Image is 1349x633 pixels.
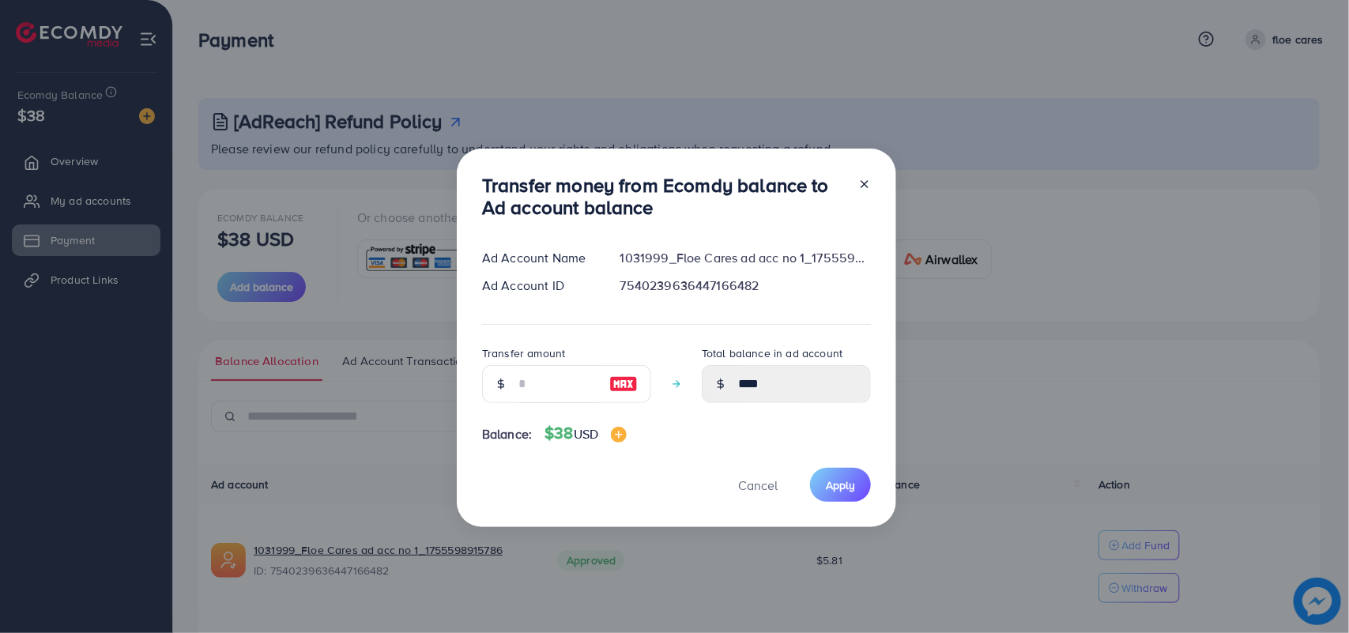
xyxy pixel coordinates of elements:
div: Ad Account Name [469,249,608,267]
h4: $38 [544,424,627,443]
span: Balance: [482,425,532,443]
img: image [609,375,638,394]
span: USD [574,425,598,443]
label: Transfer amount [482,345,565,361]
button: Apply [810,468,871,502]
span: Cancel [738,477,778,494]
h3: Transfer money from Ecomdy balance to Ad account balance [482,174,846,220]
img: image [611,427,627,443]
div: 7540239636447166482 [608,277,884,295]
button: Cancel [718,468,797,502]
div: 1031999_Floe Cares ad acc no 1_1755598915786 [608,249,884,267]
label: Total balance in ad account [702,345,842,361]
div: Ad Account ID [469,277,608,295]
span: Apply [826,477,855,493]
